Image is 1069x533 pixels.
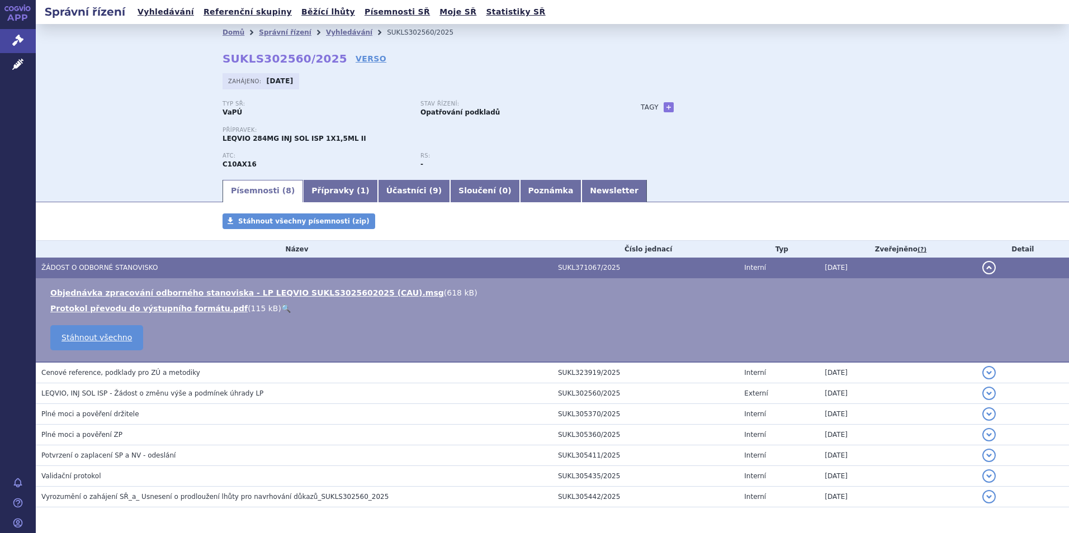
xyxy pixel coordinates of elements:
[744,451,766,459] span: Interní
[819,425,976,445] td: [DATE]
[41,369,200,377] span: Cenové reference, podklady pro ZÚ a metodiky
[819,258,976,278] td: [DATE]
[664,102,674,112] a: +
[982,407,996,421] button: detail
[552,362,739,383] td: SUKL323919/2025
[223,160,257,168] strong: INKLISIRAN
[41,493,389,501] span: Vyrozumění o zahájení SŘ_a_ Usnesení o prodloužení lhůty pro navrhování důkazů_SUKLS302560_2025
[251,304,278,313] span: 115 kB
[286,186,291,195] span: 8
[744,410,766,418] span: Interní
[41,264,158,272] span: ŽÁDOST O ODBORNÉ STANOVISKO
[819,404,976,425] td: [DATE]
[303,180,377,202] a: Přípravky (1)
[552,258,739,278] td: SUKL371067/2025
[744,389,768,397] span: Externí
[744,369,766,377] span: Interní
[520,180,582,202] a: Poznámka
[223,213,375,229] a: Stáhnout všechny písemnosti (zip)
[552,466,739,487] td: SUKL305435/2025
[259,28,311,36] a: Správní řízení
[552,487,739,507] td: SUKL305442/2025
[982,428,996,441] button: detail
[298,4,358,20] a: Běžící lhůty
[917,246,926,254] abbr: (?)
[977,241,1069,258] th: Detail
[134,4,197,20] a: Vyhledávání
[739,241,819,258] th: Typ
[982,469,996,483] button: detail
[361,4,433,20] a: Písemnosti SŘ
[433,186,438,195] span: 9
[326,28,372,36] a: Vyhledávání
[744,431,766,439] span: Interní
[281,304,291,313] a: 🔍
[552,383,739,404] td: SUKL302560/2025
[223,127,618,134] p: Přípravek:
[50,325,143,350] a: Stáhnout všechno
[552,425,739,445] td: SUKL305360/2025
[819,383,976,404] td: [DATE]
[819,362,976,383] td: [DATE]
[450,180,519,202] a: Sloučení (0)
[41,431,122,439] span: Plné moci a pověření ZP
[36,4,134,20] h2: Správní řízení
[378,180,450,202] a: Účastníci (9)
[420,101,607,107] p: Stav řízení:
[50,288,444,297] a: Objednávka zpracování odborného stanoviska - LP LEQVIO SUKLS3025602025 (CAU).msg
[50,287,1058,298] li: ( )
[581,180,647,202] a: Newsletter
[41,410,139,418] span: Plné moci a pověření držitele
[420,108,500,116] strong: Opatřování podkladů
[982,490,996,503] button: detail
[819,466,976,487] td: [DATE]
[36,241,552,258] th: Název
[50,303,1058,314] li: ( )
[223,135,366,142] span: LEQVIO 284MG INJ SOL ISP 1X1,5ML II
[819,487,976,507] td: [DATE]
[223,180,303,202] a: Písemnosti (8)
[447,288,474,297] span: 618 kB
[552,445,739,466] td: SUKL305411/2025
[436,4,480,20] a: Moje SŘ
[228,77,263,85] span: Zahájeno:
[744,472,766,480] span: Interní
[387,24,468,41] li: SUKLS302560/2025
[356,53,386,64] a: VERSO
[552,241,739,258] th: Číslo jednací
[41,472,101,480] span: Validační protokol
[982,449,996,462] button: detail
[223,28,244,36] a: Domů
[361,186,366,195] span: 1
[502,186,508,195] span: 0
[744,264,766,272] span: Interní
[238,217,370,225] span: Stáhnout všechny písemnosti (zip)
[982,366,996,379] button: detail
[552,404,739,425] td: SUKL305370/2025
[641,101,659,114] h3: Tagy
[41,389,263,397] span: LEQVIO, INJ SOL ISP - Žádost o změnu výše a podmínek úhrady LP
[223,153,409,159] p: ATC:
[819,445,976,466] td: [DATE]
[267,77,294,85] strong: [DATE]
[420,160,423,168] strong: -
[223,108,242,116] strong: VaPÚ
[420,153,607,159] p: RS:
[50,304,248,313] a: Protokol převodu do výstupního formátu.pdf
[982,387,996,400] button: detail
[223,101,409,107] p: Typ SŘ:
[744,493,766,501] span: Interní
[819,241,976,258] th: Zveřejněno
[41,451,176,459] span: Potvrzení o zaplacení SP a NV - odeslání
[982,261,996,274] button: detail
[200,4,295,20] a: Referenční skupiny
[483,4,548,20] a: Statistiky SŘ
[223,52,347,65] strong: SUKLS302560/2025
